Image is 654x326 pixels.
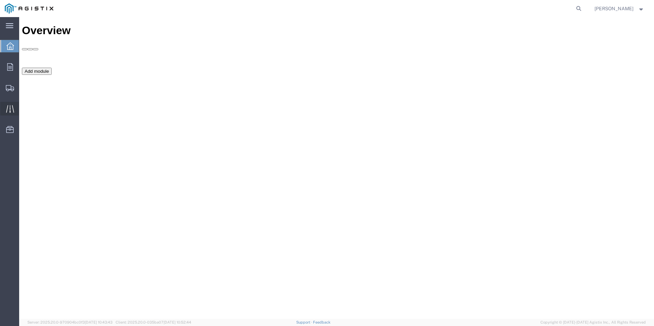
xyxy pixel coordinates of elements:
[540,320,646,325] span: Copyright © [DATE]-[DATE] Agistix Inc., All Rights Reserved
[296,320,313,324] a: Support
[19,17,654,319] iframe: FS Legacy Container
[594,4,645,13] button: [PERSON_NAME]
[313,320,330,324] a: Feedback
[85,320,113,324] span: [DATE] 10:43:43
[5,3,53,14] img: logo
[116,320,191,324] span: Client: 2025.20.0-035ba07
[163,320,191,324] span: [DATE] 10:52:44
[594,5,633,12] span: Rick Judd
[27,320,113,324] span: Server: 2025.20.0-970904bc0f3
